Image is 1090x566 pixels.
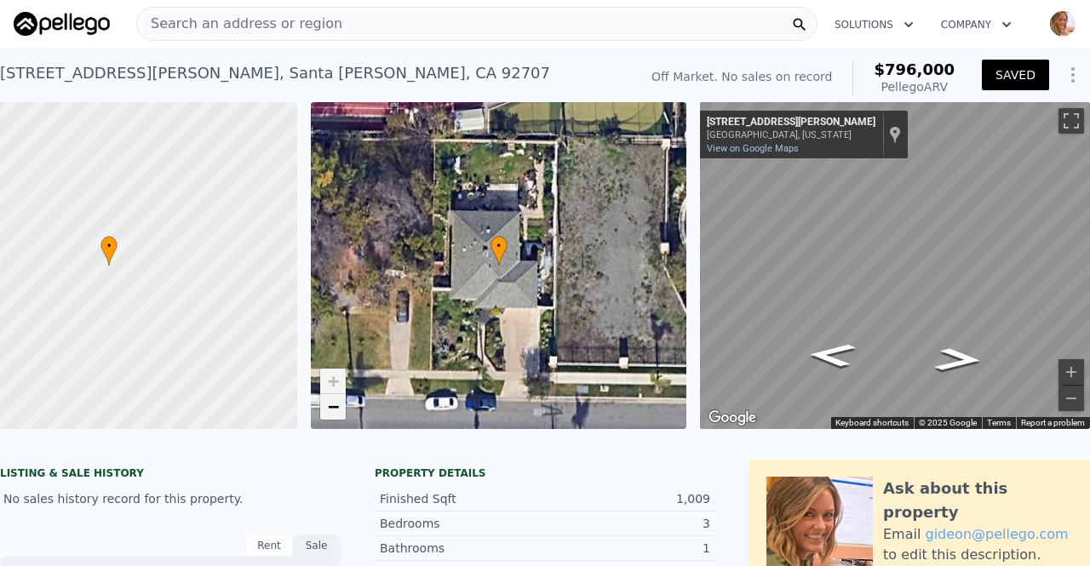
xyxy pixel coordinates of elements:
span: + [327,370,338,392]
img: Google [704,407,760,429]
div: Finished Sqft [380,490,545,507]
span: • [100,238,118,254]
path: Go West, W St Andrew Pl [788,338,875,373]
button: Zoom out [1058,386,1084,411]
button: Keyboard shortcuts [835,417,909,429]
path: Go East, W St Andrew Pl [915,342,1002,377]
span: • [490,238,508,254]
a: Zoom in [320,369,346,394]
div: 1 [545,540,710,557]
div: Off Market. No sales on record [651,68,832,85]
a: gideon@pellego.com [925,526,1068,542]
a: Report a problem [1021,418,1085,427]
button: SAVED [982,60,1049,90]
div: 3 [545,515,710,532]
a: View on Google Maps [707,143,799,154]
div: • [490,236,508,266]
div: Pellego ARV [874,78,955,95]
button: Company [927,9,1025,40]
div: 1,009 [545,490,710,507]
div: • [100,236,118,266]
button: Zoom in [1058,359,1084,385]
a: Open this area in Google Maps (opens a new window) [704,407,760,429]
div: Bathrooms [380,540,545,557]
a: Terms (opens in new tab) [987,418,1011,427]
img: Pellego [14,12,110,36]
a: Zoom out [320,394,346,420]
div: Ask about this property [883,477,1073,524]
span: $796,000 [874,60,955,78]
span: − [327,396,338,417]
div: [GEOGRAPHIC_DATA], [US_STATE] [707,129,875,140]
span: Search an address or region [137,14,342,34]
button: Show Options [1056,58,1090,92]
img: avatar [1049,10,1076,37]
div: Rent [245,535,293,557]
div: Street View [700,102,1090,429]
button: Toggle fullscreen view [1058,108,1084,134]
span: © 2025 Google [919,418,977,427]
div: Property details [375,466,715,480]
button: Solutions [821,9,927,40]
div: Bedrooms [380,515,545,532]
div: Sale [293,535,341,557]
div: Email to edit this description. [883,524,1073,565]
div: [STREET_ADDRESS][PERSON_NAME] [707,116,875,129]
a: Show location on map [889,125,901,144]
div: Map [700,102,1090,429]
